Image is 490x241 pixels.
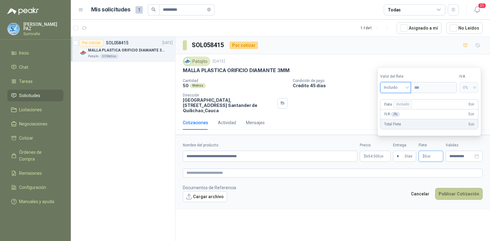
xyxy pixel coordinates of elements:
[360,23,392,33] div: 1 - 1 de 1
[183,191,227,202] button: Cargar archivo
[463,83,475,92] span: 0%
[230,42,258,49] div: Por cotizar
[7,167,63,179] a: Remisiones
[391,112,400,117] div: 0 %
[19,149,58,162] span: Órdenes de Compra
[192,40,225,50] h3: SOL058415
[218,119,236,126] div: Actividad
[293,83,488,88] p: Crédito 45 días
[19,78,33,85] span: Tareas
[91,5,131,14] h1: Mis solicitudes
[446,142,483,148] label: Validez
[459,74,478,80] label: IVA
[7,146,63,165] a: Órdenes de Compra
[478,3,486,9] span: 21
[19,120,47,127] span: Negociaciones
[419,142,443,148] label: Flete
[213,59,225,64] p: [DATE]
[388,6,401,13] div: Todas
[7,196,63,207] a: Manuales y ayuda
[384,83,408,92] span: Incluido
[183,93,275,97] p: Dirección
[468,121,474,127] span: 0
[19,106,42,113] span: Licitaciones
[183,83,189,88] p: 50
[360,151,391,162] p: $654.500,00
[7,182,63,193] a: Configuración
[183,184,236,191] p: Documentos de Referencia
[190,83,206,88] div: Metros
[472,4,483,15] button: 21
[183,119,208,126] div: Cotizaciones
[207,7,211,13] span: close-circle
[408,188,433,200] button: Cancelar
[151,7,156,12] span: search
[366,154,384,158] span: 654.500
[380,155,384,158] span: ,00
[384,121,401,127] p: Total Flete
[162,40,173,46] p: [DATE]
[360,142,391,148] label: Precio
[88,47,165,53] p: MALLA PLASTICA ORIFICIO DIAMANTE 3MM
[79,49,87,56] img: Company Logo
[184,58,191,65] img: Company Logo
[207,8,211,11] span: close-circle
[393,101,412,108] div: Incluido
[183,67,290,74] p: MALLA PLASTICA ORIFICIO DIAMANTE 3MM
[435,188,483,200] button: Publicar Cotización
[246,119,265,126] div: Mensajes
[397,22,441,34] button: Asignado a mi
[393,142,416,148] label: Entrega
[446,22,483,34] button: No Leídos
[405,151,412,161] span: Días
[7,90,63,101] a: Solicitudes
[183,57,210,66] div: Patojito
[8,23,19,35] img: Company Logo
[183,142,357,148] label: Nombre del producto
[19,92,40,99] span: Solicitudes
[71,37,175,62] a: Por cotizarSOL058415[DATE] Company LogoMALLA PLASTICA ORIFICIO DIAMANTE 3MMPatojito50 Metros
[384,111,400,117] p: IVA
[135,6,143,14] span: 1
[100,54,119,59] div: 50 Metros
[7,104,63,116] a: Licitaciones
[380,74,411,80] label: Valor del flete
[293,79,488,83] p: Condición de pago
[19,64,28,71] span: Chat
[471,123,474,126] span: ,00
[183,79,288,83] p: Cantidad
[19,184,46,191] span: Configuración
[183,97,275,113] p: [GEOGRAPHIC_DATA], [STREET_ADDRESS] Santander de Quilichao , Cauca
[419,151,443,162] p: $ 0,00
[425,154,431,158] span: 0
[7,118,63,130] a: Negociaciones
[7,47,63,59] a: Inicio
[7,76,63,87] a: Tareas
[471,103,474,106] span: ,00
[19,135,33,141] span: Cotizar
[7,61,63,73] a: Chat
[88,54,98,59] p: Patojito
[7,7,39,15] img: Logo peakr
[19,50,29,56] span: Inicio
[79,39,103,47] div: Por cotizar
[471,112,474,116] span: ,00
[23,22,63,31] p: [PERSON_NAME] PAZ
[23,32,63,36] p: Sumivalle
[468,111,474,117] span: 0
[7,132,63,144] a: Cotizar
[468,101,474,107] span: 0
[384,101,413,108] p: Flete
[19,198,54,205] span: Manuales y ayuda
[106,41,128,45] p: SOL058415
[427,155,431,158] span: ,00
[423,154,425,158] span: $
[19,170,42,177] span: Remisiones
